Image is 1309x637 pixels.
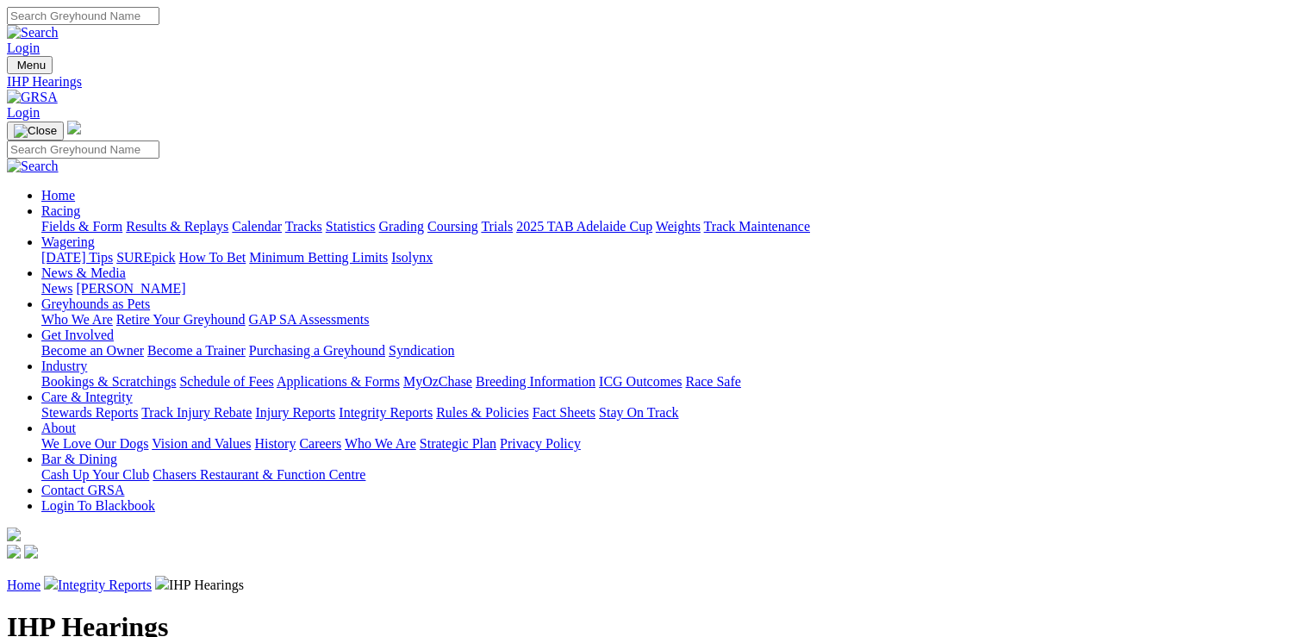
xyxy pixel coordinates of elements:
img: facebook.svg [7,545,21,559]
img: Search [7,25,59,41]
a: History [254,436,296,451]
a: Get Involved [41,328,114,342]
a: Coursing [427,219,478,234]
a: GAP SA Assessments [249,312,370,327]
a: Race Safe [685,374,740,389]
a: Integrity Reports [339,405,433,420]
img: Close [14,124,57,138]
div: Care & Integrity [41,405,1302,421]
a: News [41,281,72,296]
div: Greyhounds as Pets [41,312,1302,328]
a: Cash Up Your Club [41,467,149,482]
img: logo-grsa-white.png [7,528,21,541]
a: Applications & Forms [277,374,400,389]
a: Tracks [285,219,322,234]
a: SUREpick [116,250,175,265]
a: Wagering [41,234,95,249]
button: Toggle navigation [7,56,53,74]
a: Retire Your Greyhound [116,312,246,327]
a: Strategic Plan [420,436,496,451]
a: Home [7,578,41,592]
p: IHP Hearings [7,576,1302,593]
a: Results & Replays [126,219,228,234]
a: Greyhounds as Pets [41,297,150,311]
a: Login [7,41,40,55]
a: ICG Outcomes [599,374,682,389]
a: Stewards Reports [41,405,138,420]
a: Schedule of Fees [179,374,273,389]
div: Wagering [41,250,1302,265]
img: logo-grsa-white.png [67,121,81,134]
a: Bookings & Scratchings [41,374,176,389]
img: chevron-right.svg [155,576,169,590]
a: Bar & Dining [41,452,117,466]
input: Search [7,7,159,25]
a: [DATE] Tips [41,250,113,265]
button: Toggle navigation [7,122,64,141]
a: Racing [41,203,80,218]
a: News & Media [41,265,126,280]
a: Vision and Values [152,436,251,451]
a: Purchasing a Greyhound [249,343,385,358]
a: 2025 TAB Adelaide Cup [516,219,652,234]
div: About [41,436,1302,452]
a: Calendar [232,219,282,234]
a: Statistics [326,219,376,234]
a: [PERSON_NAME] [76,281,185,296]
a: Login To Blackbook [41,498,155,513]
a: Home [41,188,75,203]
input: Search [7,141,159,159]
a: Grading [379,219,424,234]
a: How To Bet [179,250,246,265]
a: Injury Reports [255,405,335,420]
a: Track Injury Rebate [141,405,252,420]
a: Track Maintenance [704,219,810,234]
a: Weights [656,219,701,234]
a: Careers [299,436,341,451]
a: Who We Are [41,312,113,327]
a: Care & Integrity [41,390,133,404]
a: Rules & Policies [436,405,529,420]
a: Integrity Reports [58,578,152,592]
a: Industry [41,359,87,373]
a: Contact GRSA [41,483,124,497]
img: twitter.svg [24,545,38,559]
a: Fields & Form [41,219,122,234]
a: Fact Sheets [533,405,595,420]
a: Become an Owner [41,343,144,358]
span: Menu [17,59,46,72]
div: Bar & Dining [41,467,1302,483]
div: Industry [41,374,1302,390]
a: Isolynx [391,250,433,265]
a: Stay On Track [599,405,678,420]
a: Login [7,105,40,120]
a: Become a Trainer [147,343,246,358]
div: Racing [41,219,1302,234]
a: We Love Our Dogs [41,436,148,451]
a: Privacy Policy [500,436,581,451]
a: Minimum Betting Limits [249,250,388,265]
img: chevron-right.svg [44,576,58,590]
div: News & Media [41,281,1302,297]
img: Search [7,159,59,174]
a: Chasers Restaurant & Function Centre [153,467,365,482]
a: Trials [481,219,513,234]
img: GRSA [7,90,58,105]
a: Breeding Information [476,374,595,389]
a: MyOzChase [403,374,472,389]
a: About [41,421,76,435]
div: Get Involved [41,343,1302,359]
a: Syndication [389,343,454,358]
a: Who We Are [345,436,416,451]
a: IHP Hearings [7,74,1302,90]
